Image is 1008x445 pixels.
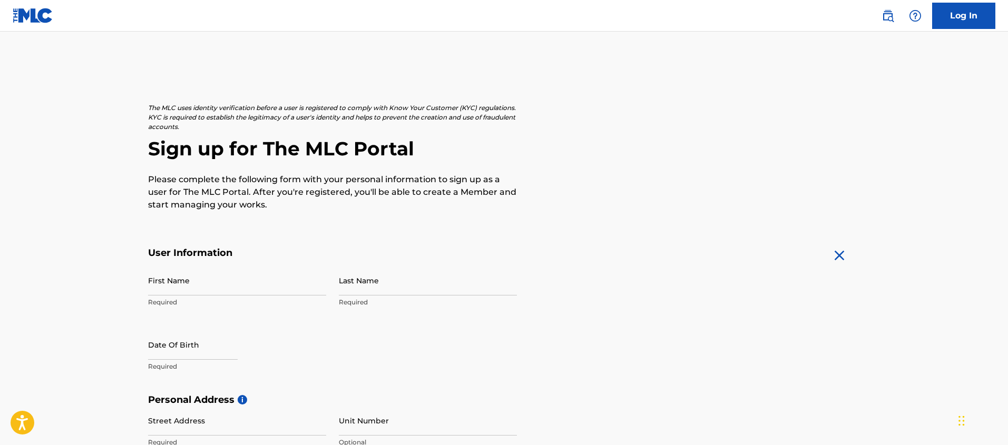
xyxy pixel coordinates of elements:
[148,173,517,211] p: Please complete the following form with your personal information to sign up as a user for The ML...
[955,394,1008,445] iframe: Chat Widget
[148,298,326,307] p: Required
[148,137,860,161] h2: Sign up for The MLC Portal
[882,9,894,22] img: search
[958,405,965,437] div: Drag
[909,9,922,22] img: help
[148,103,517,132] p: The MLC uses identity verification before a user is registered to comply with Know Your Customer ...
[148,247,517,259] h5: User Information
[13,8,53,23] img: MLC Logo
[148,362,326,371] p: Required
[339,298,517,307] p: Required
[905,5,926,26] div: Help
[831,247,848,264] img: close
[148,394,860,406] h5: Personal Address
[932,3,995,29] a: Log In
[238,395,247,404] span: i
[877,5,898,26] a: Public Search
